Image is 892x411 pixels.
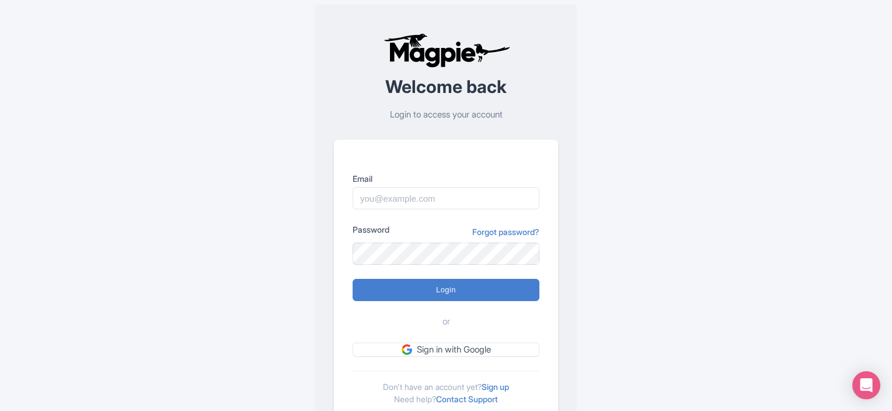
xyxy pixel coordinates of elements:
a: Sign up [482,382,509,392]
div: Open Intercom Messenger [852,371,880,399]
p: Login to access your account [334,108,558,122]
label: Password [353,223,389,236]
div: Don't have an account yet? Need help? [353,371,539,405]
input: you@example.com [353,187,539,209]
a: Sign in with Google [353,343,539,357]
img: logo-ab69f6fb50320c5b225c76a69d11143b.png [381,33,512,68]
a: Forgot password? [472,226,539,238]
img: google.svg [402,344,412,355]
input: Login [353,279,539,301]
label: Email [353,172,539,185]
span: or [442,315,450,329]
a: Contact Support [436,394,498,404]
h2: Welcome back [334,77,558,96]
